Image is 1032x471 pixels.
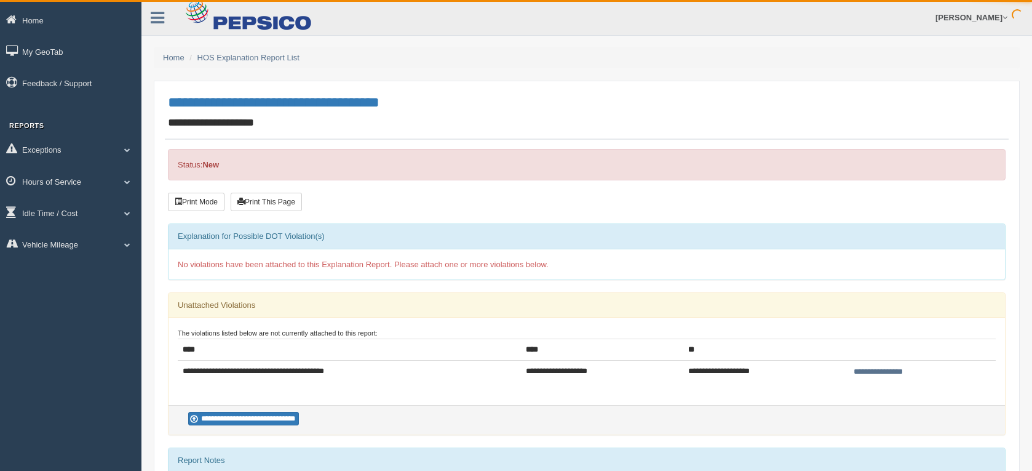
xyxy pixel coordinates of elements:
a: HOS Explanation Report List [197,53,300,62]
a: Home [163,53,185,62]
div: Status: [168,149,1006,180]
div: Unattached Violations [169,293,1005,318]
span: No violations have been attached to this Explanation Report. Please attach one or more violations... [178,260,549,269]
button: Print This Page [231,193,302,211]
button: Print Mode [168,193,224,211]
strong: New [202,160,219,169]
div: Explanation for Possible DOT Violation(s) [169,224,1005,249]
small: The violations listed below are not currently attached to this report: [178,329,378,337]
